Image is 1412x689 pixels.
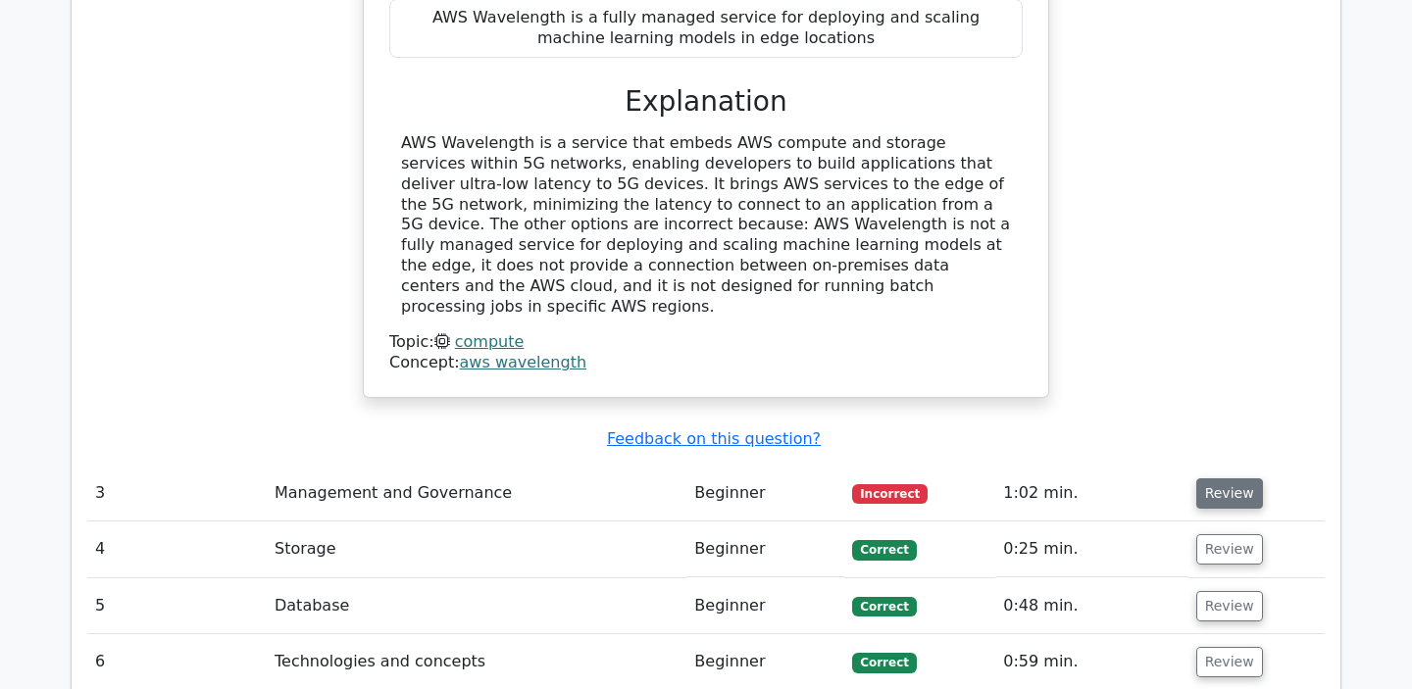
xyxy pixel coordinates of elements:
button: Review [1196,478,1263,509]
td: 0:25 min. [995,521,1187,577]
h3: Explanation [401,85,1011,119]
td: 5 [87,578,267,634]
td: Database [267,578,686,634]
span: Correct [852,597,916,616]
a: aws wavelength [460,353,587,371]
td: Beginner [686,521,844,577]
td: 3 [87,466,267,521]
button: Review [1196,591,1263,621]
td: 0:48 min. [995,578,1187,634]
div: Concept: [389,353,1023,373]
span: Correct [852,653,916,672]
td: Beginner [686,466,844,521]
button: Review [1196,647,1263,677]
div: Topic: [389,332,1023,353]
span: Incorrect [852,484,928,504]
a: Feedback on this question? [607,429,821,448]
button: Review [1196,534,1263,565]
span: Correct [852,540,916,560]
td: Storage [267,521,686,577]
td: 1:02 min. [995,466,1187,521]
div: AWS Wavelength is a service that embeds AWS compute and storage services within 5G networks, enab... [401,133,1011,317]
td: Management and Governance [267,466,686,521]
td: Beginner [686,578,844,634]
td: 4 [87,521,267,577]
a: compute [455,332,525,351]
